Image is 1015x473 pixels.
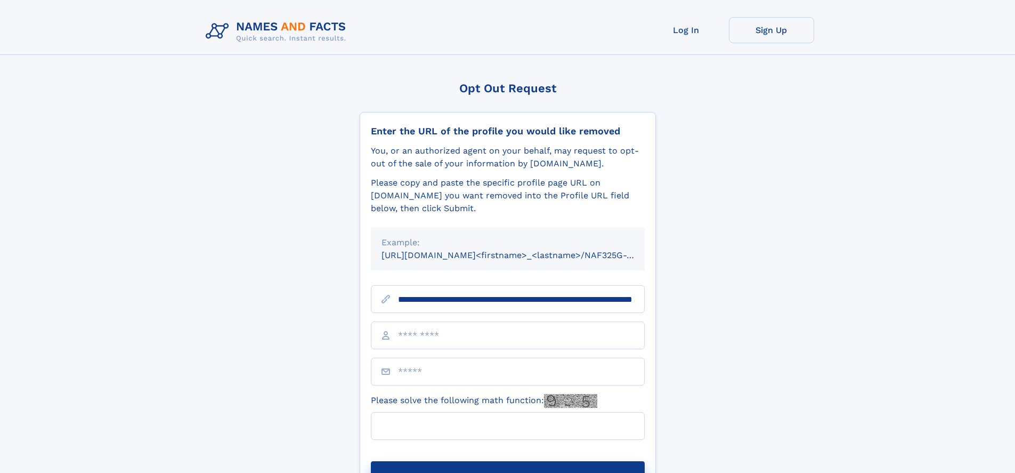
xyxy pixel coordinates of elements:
[371,145,645,170] div: You, or an authorized agent on your behalf, may request to opt-out of the sale of your informatio...
[371,125,645,137] div: Enter the URL of the profile you would like removed
[201,17,355,46] img: Logo Names and Facts
[729,17,814,43] a: Sign Up
[360,82,656,95] div: Opt Out Request
[371,394,597,408] label: Please solve the following math function:
[381,236,634,249] div: Example:
[371,177,645,215] div: Please copy and paste the specific profile page URL on [DOMAIN_NAME] you want removed into the Pr...
[381,250,665,260] small: [URL][DOMAIN_NAME]<firstname>_<lastname>/NAF325G-xxxxxxxx
[644,17,729,43] a: Log In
